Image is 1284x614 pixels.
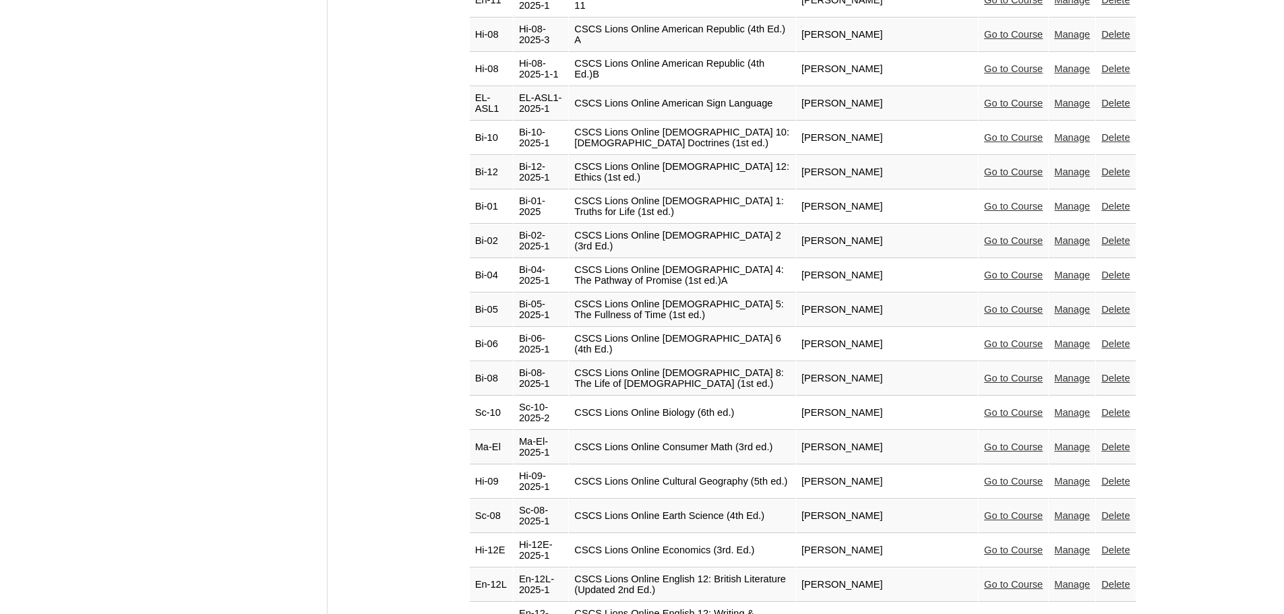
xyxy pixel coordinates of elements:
td: Bi-10-2025-1 [514,121,568,155]
a: Go to Course [984,29,1043,40]
td: [PERSON_NAME] [796,87,978,121]
td: CSCS Lions Online Consumer Math (3rd ed.) [569,431,795,464]
td: Bi-06-2025-1 [514,328,568,361]
td: Bi-06 [470,328,513,361]
td: Bi-04-2025-1 [514,259,568,293]
td: [PERSON_NAME] [796,396,978,430]
a: Manage [1054,98,1090,109]
td: Sc-10 [470,396,513,430]
td: [PERSON_NAME] [796,156,978,189]
td: CSCS Lions Online [DEMOGRAPHIC_DATA] 8: The Life of [DEMOGRAPHIC_DATA] (1st ed.) [569,362,795,396]
a: Go to Course [984,441,1043,452]
td: [PERSON_NAME] [796,224,978,258]
a: Delete [1101,476,1130,487]
td: Bi-04 [470,259,513,293]
a: Go to Course [984,98,1043,109]
a: Go to Course [984,545,1043,555]
td: [PERSON_NAME] [796,121,978,155]
td: Bi-05 [470,293,513,327]
td: CSCS Lions Online American Sign Language [569,87,795,121]
td: [PERSON_NAME] [796,431,978,464]
a: Manage [1054,63,1090,74]
td: [PERSON_NAME] [796,53,978,86]
td: Bi-01 [470,190,513,224]
a: Go to Course [984,407,1043,418]
td: CSCS Lions Online [DEMOGRAPHIC_DATA] 1: Truths for Life (1st ed.) [569,190,795,224]
a: Delete [1101,510,1130,521]
td: CSCS Lions Online Economics (3rd. Ed.) [569,534,795,567]
td: Hi-12E [470,534,513,567]
a: Manage [1054,510,1090,521]
a: Manage [1054,579,1090,590]
a: Manage [1054,29,1090,40]
a: Delete [1101,304,1130,315]
a: Delete [1101,166,1130,177]
a: Go to Course [984,63,1043,74]
a: Delete [1101,545,1130,555]
a: Manage [1054,235,1090,246]
td: CSCS Lions Online Biology (6th ed.) [569,396,795,430]
td: Bi-10 [470,121,513,155]
a: Manage [1054,201,1090,212]
a: Delete [1101,579,1130,590]
a: Manage [1054,545,1090,555]
a: Manage [1054,270,1090,280]
a: Delete [1101,235,1130,246]
a: Go to Course [984,270,1043,280]
a: Manage [1054,304,1090,315]
td: Bi-12 [470,156,513,189]
td: Sc-08 [470,499,513,533]
a: Manage [1054,441,1090,452]
td: Ma-El-2025-1 [514,431,568,464]
a: Go to Course [984,579,1043,590]
a: Delete [1101,98,1130,109]
td: Hi-09 [470,465,513,499]
td: Hi-08-2025-3 [514,18,568,52]
td: [PERSON_NAME] [796,465,978,499]
td: [PERSON_NAME] [796,18,978,52]
a: Go to Course [984,235,1043,246]
td: CSCS Lions Online Earth Science (4th Ed.) [569,499,795,533]
a: Manage [1054,132,1090,143]
td: [PERSON_NAME] [796,293,978,327]
a: Go to Course [984,338,1043,349]
a: Go to Course [984,166,1043,177]
td: [PERSON_NAME] [796,259,978,293]
a: Manage [1054,338,1090,349]
td: CSCS Lions Online [DEMOGRAPHIC_DATA] 5: The Fullness of Time (1st ed.) [569,293,795,327]
td: CSCS Lions Online [DEMOGRAPHIC_DATA] 12: Ethics (1st ed.) [569,156,795,189]
td: CSCS Lions Online American Republic (4th Ed.) A [569,18,795,52]
td: En-12L-2025-1 [514,568,568,602]
td: Hi-12E-2025-1 [514,534,568,567]
a: Delete [1101,29,1130,40]
td: [PERSON_NAME] [796,534,978,567]
a: Manage [1054,373,1090,383]
td: [PERSON_NAME] [796,499,978,533]
td: Bi-08 [470,362,513,396]
td: CSCS Lions Online Cultural Geography (5th ed.) [569,465,795,499]
td: CSCS Lions Online [DEMOGRAPHIC_DATA] 6 (4th Ed.) [569,328,795,361]
a: Delete [1101,201,1130,212]
a: Delete [1101,441,1130,452]
a: Delete [1101,270,1130,280]
td: CSCS Lions Online [DEMOGRAPHIC_DATA] 10: [DEMOGRAPHIC_DATA] Doctrines (1st ed.) [569,121,795,155]
td: Sc-10-2025-2 [514,396,568,430]
a: Go to Course [984,510,1043,521]
td: [PERSON_NAME] [796,568,978,602]
a: Delete [1101,373,1130,383]
td: Hi-09-2025-1 [514,465,568,499]
td: Bi-05-2025-1 [514,293,568,327]
td: Bi-12-2025-1 [514,156,568,189]
td: EL-ASL1-2025-1 [514,87,568,121]
td: Ma-El [470,431,513,464]
td: Bi-08-2025-1 [514,362,568,396]
a: Go to Course [984,132,1043,143]
a: Go to Course [984,476,1043,487]
td: Hi-08-2025-1-1 [514,53,568,86]
a: Manage [1054,407,1090,418]
td: En-12L [470,568,513,602]
td: Hi-08 [470,53,513,86]
td: [PERSON_NAME] [796,362,978,396]
a: Manage [1054,476,1090,487]
td: Bi-02 [470,224,513,258]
